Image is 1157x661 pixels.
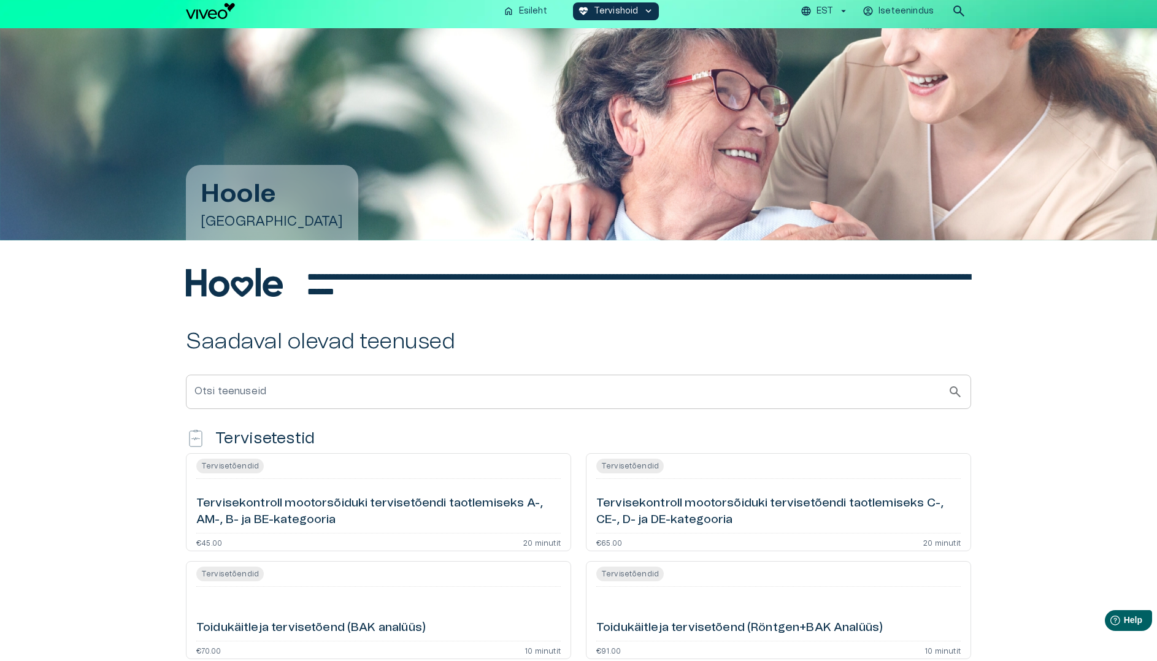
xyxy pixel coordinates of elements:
span: Tervisetõendid [596,460,664,472]
p: Esileht [519,5,547,18]
span: Tervisetõendid [596,568,664,579]
a: Navigate to homepage [186,3,493,19]
span: search [948,384,963,399]
p: EST [817,5,833,18]
p: Tervishoid [594,5,639,18]
h2: Saadaval olevad teenused [186,329,971,355]
h6: Tervisekontroll mootorsõiduki tervisetõendi taotlemiseks A-, AM-, B- ja BE-kategooria [196,495,561,528]
h6: Toidukäitleja tervisetõend (Röntgen+BAK Analüüs) [596,620,883,636]
h6: Toidukäitleja tervisetõend (BAK analüüs) [196,620,426,636]
p: €91.00 [596,646,621,654]
button: ecg_heartTervishoidkeyboard_arrow_down [573,2,659,20]
p: 20 minutit [923,538,961,546]
p: 10 minutit [924,646,961,654]
img: Viveo logo [186,3,235,19]
button: EST [799,2,851,20]
h5: [GEOGRAPHIC_DATA] [201,213,344,231]
iframe: Help widget launcher [1061,605,1157,640]
span: Tervisetõendid [196,568,264,579]
div: editable markdown [307,270,971,299]
a: Navigate to Tervisekontroll mootorsõiduki tervisetõendi taotlemiseks C-, CE-, D- ja DE-kategooria [586,453,971,551]
span: home [503,6,514,17]
h6: Tervisekontroll mootorsõiduki tervisetõendi taotlemiseks C-, CE-, D- ja DE-kategooria [596,495,961,528]
p: €65.00 [596,538,622,546]
a: Navigate to Toidukäitleja tervisetõend (Röntgen+BAK Analüüs) [586,561,971,659]
span: Tervisetõendid [196,460,264,472]
button: Iseteenindus [861,2,937,20]
img: Hoole logo [186,268,283,297]
p: 10 minutit [525,646,561,654]
p: €45.00 [196,538,222,546]
span: search [951,4,966,18]
span: keyboard_arrow_down [643,6,654,17]
button: homeEsileht [498,2,553,20]
a: Navigate to Toidukäitleja tervisetõend (BAK analüüs) [186,561,571,659]
h1: Hoole [201,180,344,208]
p: 20 minutit [523,538,561,546]
p: €70.00 [196,646,221,654]
h4: Tervisetestid [215,429,315,448]
span: ecg_heart [578,6,589,17]
p: Iseteenindus [878,5,934,18]
a: Navigate to Tervisekontroll mootorsõiduki tervisetõendi taotlemiseks A-, AM-, B- ja BE-kategooria [186,453,571,551]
